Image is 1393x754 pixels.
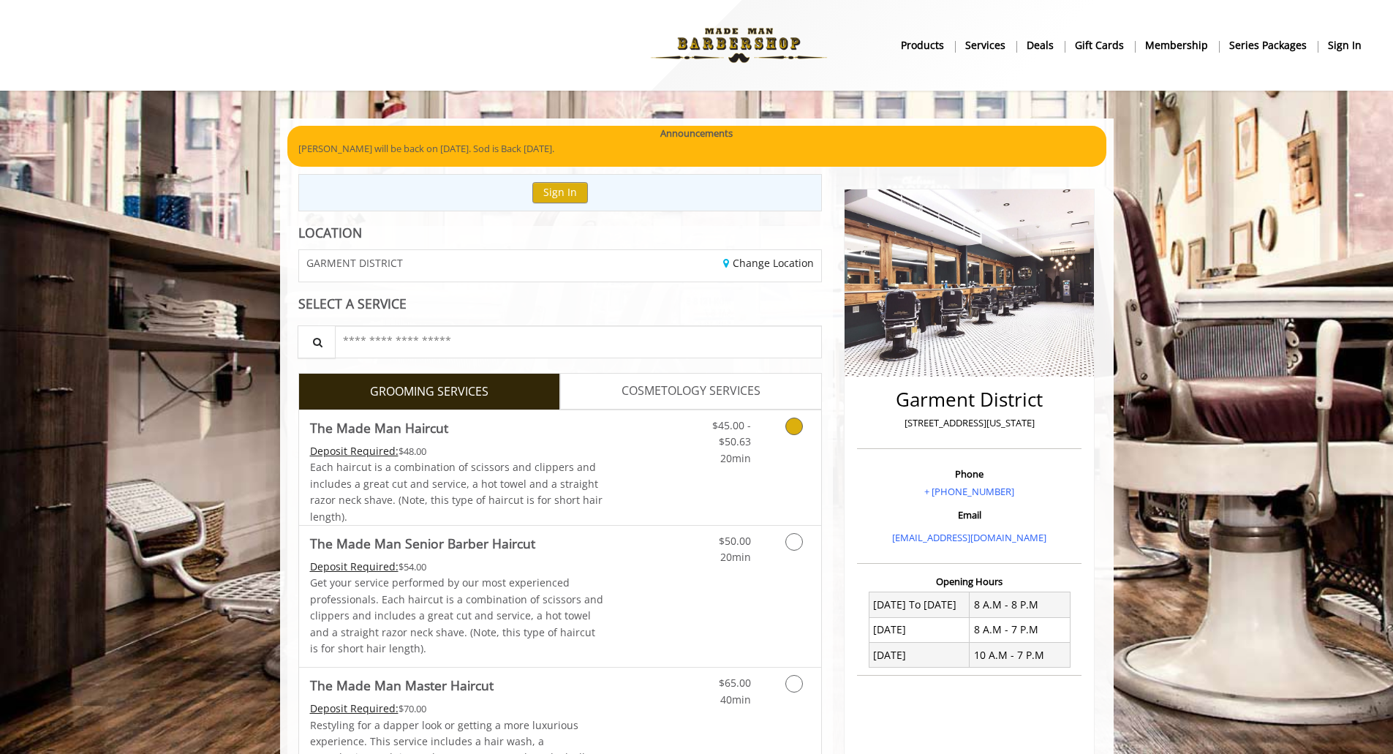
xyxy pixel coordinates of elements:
[1318,34,1372,56] a: sign insign in
[970,617,1071,642] td: 8 A.M - 7 P.M
[970,592,1071,617] td: 8 A.M - 8 P.M
[861,510,1078,520] h3: Email
[861,415,1078,431] p: [STREET_ADDRESS][US_STATE]
[1027,37,1054,53] b: Deals
[622,382,760,401] span: COSMETOLOGY SERVICES
[857,576,1081,587] h3: Opening Hours
[660,126,733,141] b: Announcements
[924,485,1014,498] a: + [PHONE_NUMBER]
[869,592,970,617] td: [DATE] To [DATE]
[310,559,399,573] span: This service needs some Advance to be paid before we block your appointment
[720,451,751,465] span: 20min
[310,559,604,575] div: $54.00
[891,34,955,56] a: Productsproducts
[1328,37,1362,53] b: sign in
[370,382,488,401] span: GROOMING SERVICES
[310,418,448,438] b: The Made Man Haircut
[298,297,823,311] div: SELECT A SERVICE
[1135,34,1219,56] a: MembershipMembership
[861,469,1078,479] h3: Phone
[310,460,603,523] span: Each haircut is a combination of scissors and clippers and includes a great cut and service, a ho...
[310,701,604,717] div: $70.00
[1075,37,1124,53] b: gift cards
[869,643,970,668] td: [DATE]
[723,256,814,270] a: Change Location
[310,675,494,695] b: The Made Man Master Haircut
[310,701,399,715] span: This service needs some Advance to be paid before we block your appointment
[892,531,1046,544] a: [EMAIL_ADDRESS][DOMAIN_NAME]
[298,141,1095,157] p: [PERSON_NAME] will be back on [DATE]. Sod is Back [DATE].
[638,5,839,86] img: Made Man Barbershop logo
[719,676,751,690] span: $65.00
[955,34,1016,56] a: ServicesServices
[720,693,751,706] span: 40min
[719,534,751,548] span: $50.00
[310,575,604,657] p: Get your service performed by our most experienced professionals. Each haircut is a combination o...
[1016,34,1065,56] a: DealsDeals
[869,617,970,642] td: [DATE]
[1219,34,1318,56] a: Series packagesSeries packages
[712,418,751,448] span: $45.00 - $50.63
[901,37,944,53] b: products
[532,182,588,203] button: Sign In
[298,325,336,358] button: Service Search
[1065,34,1135,56] a: Gift cardsgift cards
[720,550,751,564] span: 20min
[310,443,604,459] div: $48.00
[306,257,403,268] span: GARMENT DISTRICT
[861,389,1078,410] h2: Garment District
[298,224,362,241] b: LOCATION
[310,444,399,458] span: This service needs some Advance to be paid before we block your appointment
[1145,37,1208,53] b: Membership
[1229,37,1307,53] b: Series packages
[965,37,1005,53] b: Services
[310,533,535,554] b: The Made Man Senior Barber Haircut
[970,643,1071,668] td: 10 A.M - 7 P.M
